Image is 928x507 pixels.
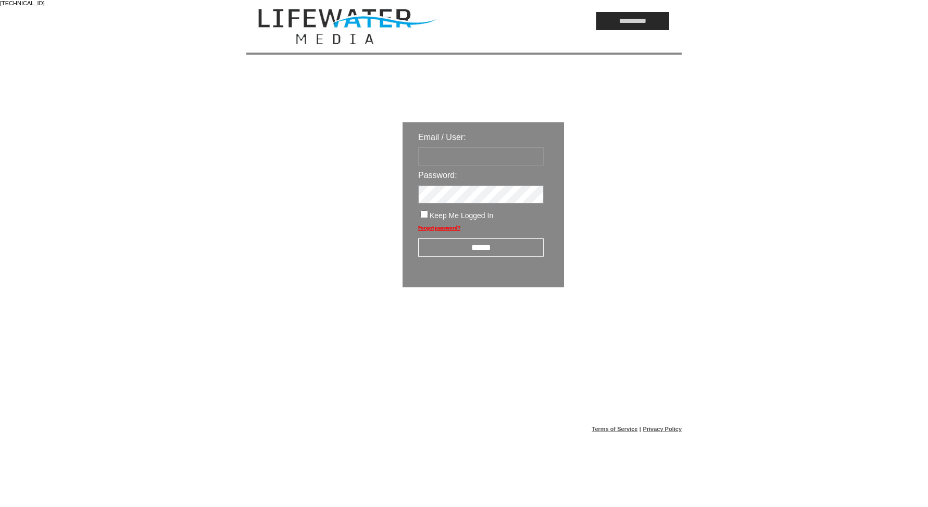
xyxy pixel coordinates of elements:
img: transparent.png [594,313,646,326]
span: | [639,426,641,432]
a: Terms of Service [592,426,638,432]
a: Forgot password? [418,225,460,231]
span: Email / User: [418,133,466,142]
span: Keep Me Logged In [430,211,493,220]
span: Password: [418,171,457,180]
a: Privacy Policy [643,426,682,432]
